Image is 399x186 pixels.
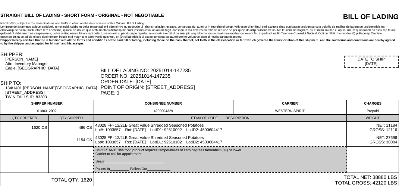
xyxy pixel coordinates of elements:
div: BILL OF LADING [288,13,399,21]
td: 1620 CS [0,122,49,134]
div: [PERSON_NAME] Attn: Inventory Manager Eagle, [GEOGRAPHIC_DATA] [5,57,100,71]
td: 43028 FP- 12/2LB Great Value Shredded Seasoned Potatoes Lot#: 1003857 Rct: [DATE] LotID1: 9251009... [94,122,347,134]
td: NET: 11184 GROSS: 12116 [347,122,399,134]
div: BILL OF LADING NO: 20251014-147235 ORDER NO: 20251014-147235 ORDER DATE: [DATE] POINT OF ORIGIN: ... [101,68,399,96]
td: 1154 CS [49,134,94,147]
td: NET: 27696 GROSS: 30004 [347,134,399,147]
div: 6100312002 [2,109,92,113]
div: SHIPPER: [0,52,100,57]
div: WESTERN SPIRIT [235,109,345,113]
td: CONSIGNEE NUMBER [94,100,233,115]
td: WEIGHT [347,115,399,122]
div: Prepaid [348,109,397,113]
td: QTY SHIPPED [49,115,94,122]
div: SHIP TO: [0,80,100,86]
td: SHIPPER NUMBER [0,100,94,115]
td: QTY ORDERED [0,115,49,122]
div: DATE TO SHIP [DATE] [344,56,399,68]
td: 43028 FP- 12/2LB Great Value Shredded Seasoned Potatoes Lot#: 1003857 Rct: [DATE] LotID1: 9251010... [94,134,347,147]
div: Shipper hereby certifies that he is familiar with all the terms and conditions of the said bill o... [0,38,399,45]
td: CHARGES [347,100,399,115]
td: ITEM/LOT CODE DESCRIPTION [94,115,347,122]
div: 134/1401 [PERSON_NAME][GEOGRAPHIC_DATA] [STREET_ADDRESS] TWIN FALLS ID, 83303 [5,86,100,99]
td: IMPORTANT: This food product requires temperatures of zero degrees fahrenheit (0F) or lower. Carr... [94,146,347,173]
td: CARRIER [233,100,346,115]
td: 466 CS [49,122,94,134]
div: 4202004329 [95,109,232,113]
